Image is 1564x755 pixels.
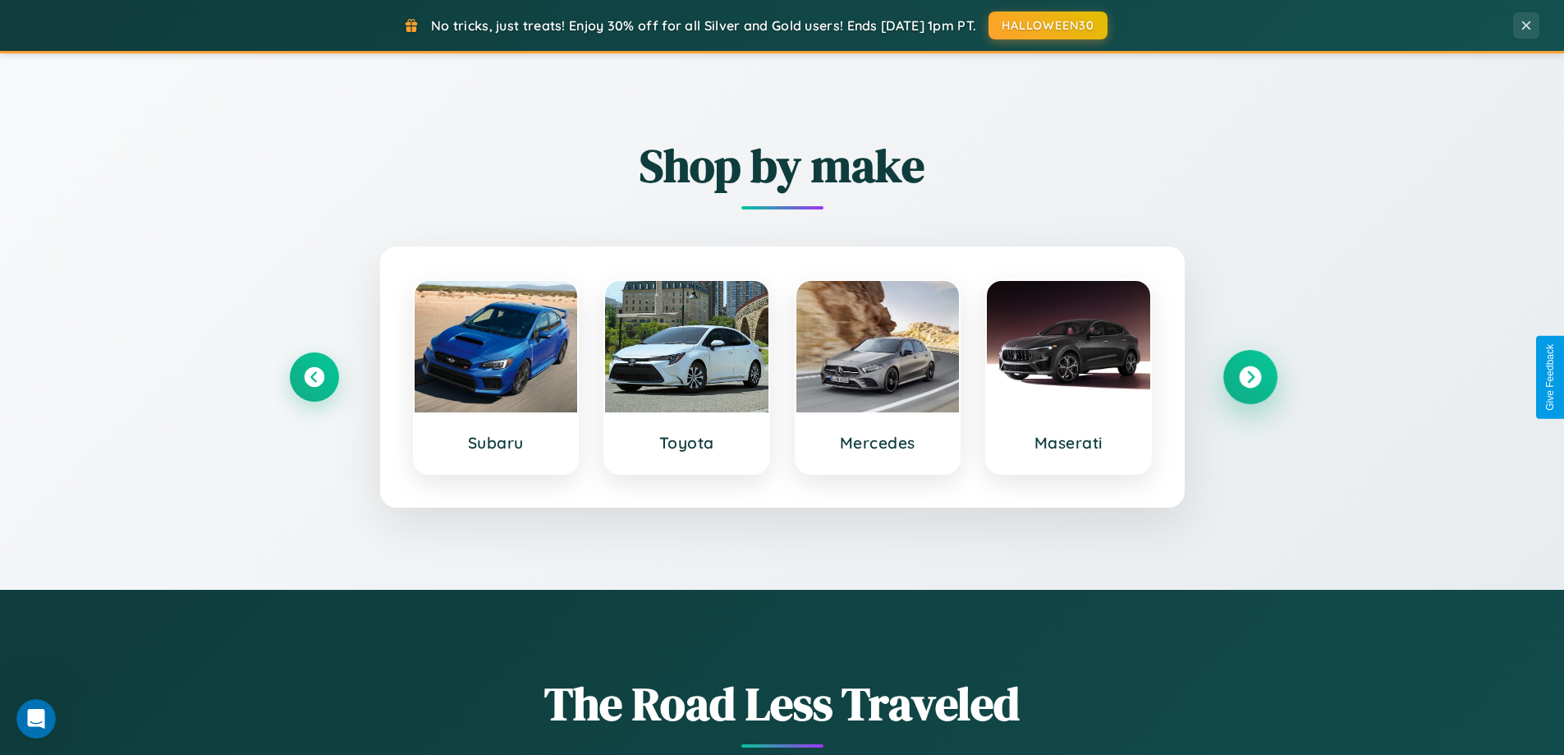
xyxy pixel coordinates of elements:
[431,17,976,34] span: No tricks, just treats! Enjoy 30% off for all Silver and Gold users! Ends [DATE] 1pm PT.
[16,699,56,739] iframe: Intercom live chat
[1544,344,1556,411] div: Give Feedback
[290,672,1275,735] h1: The Road Less Traveled
[290,134,1275,197] h2: Shop by make
[621,433,752,453] h3: Toyota
[813,433,943,453] h3: Mercedes
[1003,433,1134,453] h3: Maserati
[431,433,562,453] h3: Subaru
[988,12,1108,39] button: HALLOWEEN30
